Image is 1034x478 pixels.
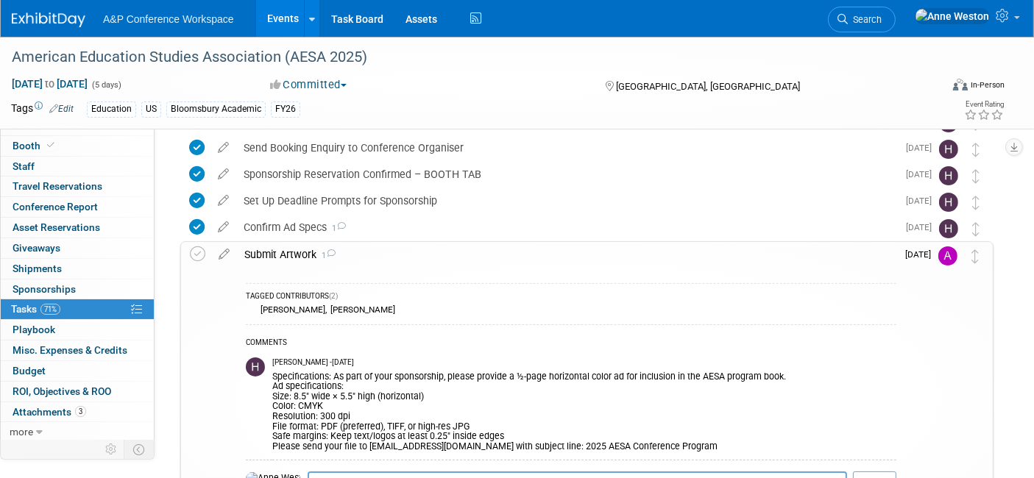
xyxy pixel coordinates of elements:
[939,219,958,238] img: Hannah Siegel
[124,440,155,459] td: Toggle Event Tabs
[972,143,980,157] i: Move task
[939,140,958,159] img: Hannah Siegel
[11,101,74,118] td: Tags
[265,77,353,93] button: Committed
[1,402,154,422] a: Attachments3
[141,101,161,117] div: US
[828,7,896,32] a: Search
[938,246,957,265] img: Amber Reichert
[43,78,57,90] span: to
[329,292,338,300] span: (2)
[972,222,980,236] i: Move task
[13,406,86,418] span: Attachments
[972,196,980,210] i: Move task
[271,101,300,117] div: FY26
[13,201,98,213] span: Conference Report
[1,197,154,217] a: Conference Report
[906,143,939,153] span: [DATE]
[11,77,88,90] span: [DATE] [DATE]
[13,221,100,233] span: Asset Reservations
[7,44,920,71] div: American Education Studies Association (AESA 2025)
[13,324,55,335] span: Playbook
[1,340,154,360] a: Misc. Expenses & Credits
[905,249,938,260] span: [DATE]
[246,357,265,377] img: Hannah Siegel
[1,422,154,442] a: more
[972,169,980,183] i: Move task
[906,169,939,179] span: [DATE]
[40,304,60,315] span: 71%
[316,251,336,260] span: 1
[13,140,57,151] span: Booth
[1,299,154,319] a: Tasks71%
[327,304,395,315] div: [PERSON_NAME]
[87,101,136,117] div: Education
[1,136,154,156] a: Booth
[236,162,897,187] div: Sponsorship Reservation Confirmed – BOOTH TAB
[12,13,85,27] img: ExhibitDay
[210,194,236,207] a: edit
[857,76,1005,99] div: Event Format
[13,242,60,254] span: Giveaways
[13,365,46,377] span: Budget
[1,176,154,196] a: Travel Reservations
[166,101,266,117] div: Bloomsbury Academic
[13,344,127,356] span: Misc. Expenses & Credits
[964,101,1004,108] div: Event Rating
[971,249,979,263] i: Move task
[272,368,896,452] div: Specifications: As part of your sponsorship, please provide a ½-page horizontal color ad for incl...
[616,81,800,92] span: [GEOGRAPHIC_DATA], [GEOGRAPHIC_DATA]
[848,14,882,25] span: Search
[906,222,939,232] span: [DATE]
[246,336,896,352] div: COMMENTS
[91,80,121,90] span: (5 days)
[246,291,896,304] div: TAGGED CONTRIBUTORS
[211,248,237,261] a: edit
[13,180,102,192] span: Travel Reservations
[272,357,354,368] span: [PERSON_NAME] - [DATE]
[103,13,234,25] span: A&P Conference Workspace
[939,193,958,212] img: Hannah Siegel
[210,168,236,181] a: edit
[257,304,325,315] div: [PERSON_NAME]
[1,259,154,279] a: Shipments
[11,303,60,315] span: Tasks
[1,157,154,176] a: Staff
[970,79,1005,90] div: In-Person
[99,440,124,459] td: Personalize Event Tab Strip
[1,238,154,258] a: Giveaways
[236,135,897,160] div: Send Booking Enquiry to Conference Organiser
[75,406,86,417] span: 3
[13,160,35,172] span: Staff
[13,263,62,274] span: Shipments
[13,385,111,397] span: ROI, Objectives & ROO
[1,361,154,381] a: Budget
[1,320,154,340] a: Playbook
[13,283,76,295] span: Sponsorships
[906,196,939,206] span: [DATE]
[327,224,346,233] span: 1
[915,8,990,24] img: Anne Weston
[10,426,33,438] span: more
[210,221,236,234] a: edit
[1,279,154,299] a: Sponsorships
[236,188,897,213] div: Set Up Deadline Prompts for Sponsorship
[47,141,54,149] i: Booth reservation complete
[246,304,896,316] div: ,
[1,382,154,402] a: ROI, Objectives & ROO
[236,215,897,240] div: Confirm Ad Specs
[1,218,154,238] a: Asset Reservations
[953,79,968,90] img: Format-Inperson.png
[210,141,236,154] a: edit
[939,166,958,185] img: Hannah Siegel
[237,242,896,267] div: Submit Artwork
[49,104,74,114] a: Edit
